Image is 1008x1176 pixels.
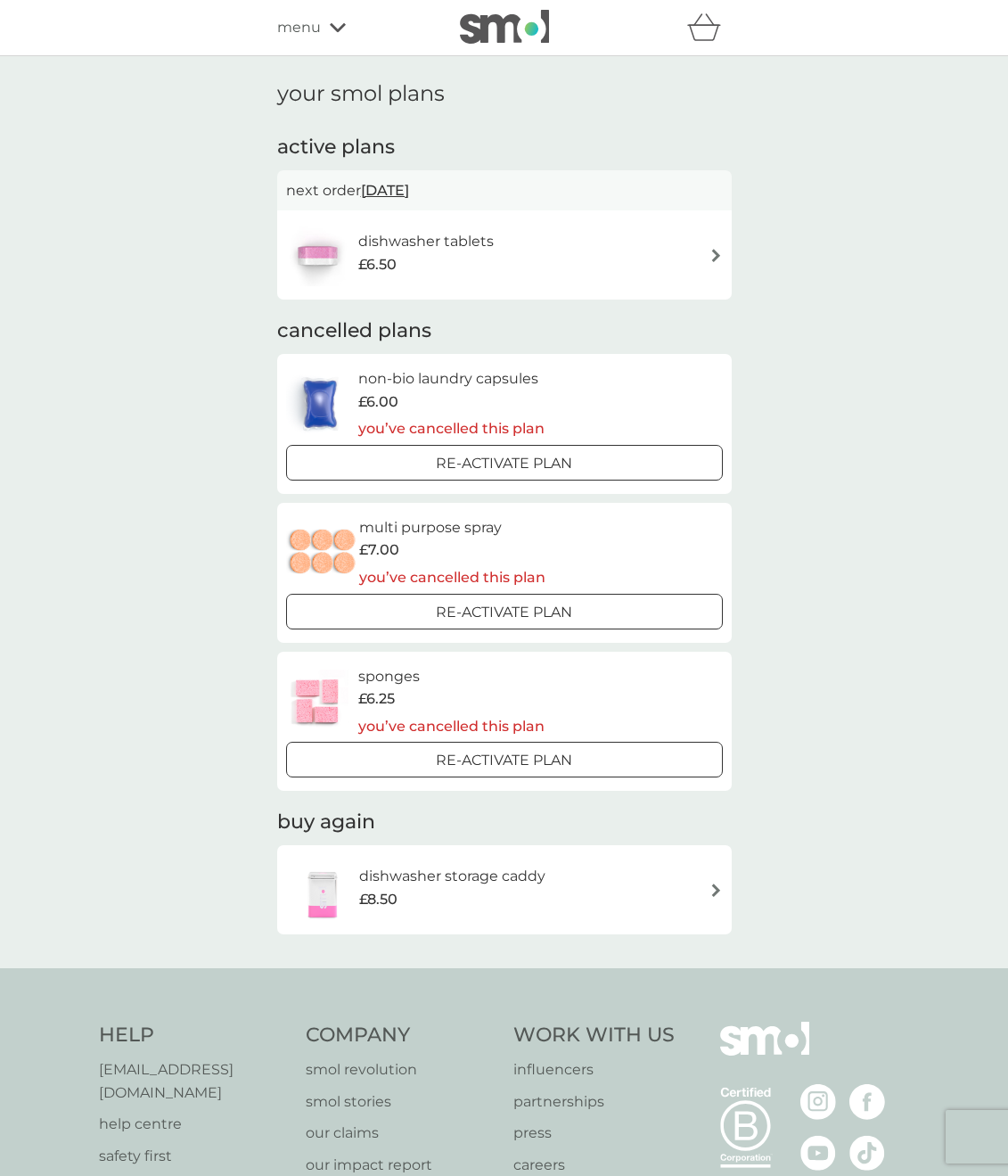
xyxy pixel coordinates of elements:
a: help centre [99,1113,289,1136]
img: dishwasher storage caddy [286,859,359,921]
p: next order [286,179,723,202]
h6: sponges [358,665,545,688]
h6: multi purpose spray [359,516,545,539]
h4: Help [99,1022,289,1049]
span: menu [277,16,321,39]
img: sponges [286,670,348,732]
a: partnerships [513,1090,675,1114]
a: safety first [99,1145,289,1168]
p: Re-activate Plan [436,452,572,475]
span: £8.50 [359,888,397,911]
span: £6.25 [358,687,395,711]
h4: Company [306,1022,496,1049]
p: Re-activate Plan [436,749,572,772]
p: Re-activate Plan [436,601,572,624]
img: multi purpose spray [286,522,359,584]
span: £6.50 [358,253,397,276]
img: non-bio laundry capsules [286,373,354,435]
img: dishwasher tablets [286,224,348,286]
h2: active plans [277,134,732,161]
a: press [513,1122,675,1145]
img: visit the smol Youtube page [800,1135,836,1171]
img: visit the smol Instagram page [800,1084,836,1120]
h2: cancelled plans [277,317,732,345]
img: arrow right [709,884,723,897]
p: you’ve cancelled this plan [359,566,545,589]
p: you’ve cancelled this plan [358,417,545,440]
h6: non-bio laundry capsules [358,367,545,391]
a: smol stories [306,1090,496,1114]
p: you’ve cancelled this plan [358,715,545,738]
button: Re-activate Plan [286,594,723,629]
span: £7.00 [359,539,399,562]
a: influencers [513,1058,675,1081]
a: our claims [306,1122,496,1145]
h1: your smol plans [277,81,732,107]
img: visit the smol Facebook page [849,1084,885,1120]
span: £6.00 [358,391,398,414]
button: Re-activate Plan [286,445,723,481]
h6: dishwasher tablets [358,230,494,253]
img: arrow right [709,249,723,262]
img: visit the smol Tiktok page [849,1135,885,1171]
a: [EMAIL_ADDRESS][DOMAIN_NAME] [99,1058,289,1104]
h4: Work With Us [513,1022,675,1049]
h6: dishwasher storage caddy [359,865,545,888]
img: smol [460,10,549,44]
button: Re-activate Plan [286,742,723,777]
img: smol [720,1022,809,1082]
div: basket [687,10,732,45]
h2: buy again [277,809,732,836]
span: [DATE] [361,173,409,208]
a: smol revolution [306,1058,496,1081]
